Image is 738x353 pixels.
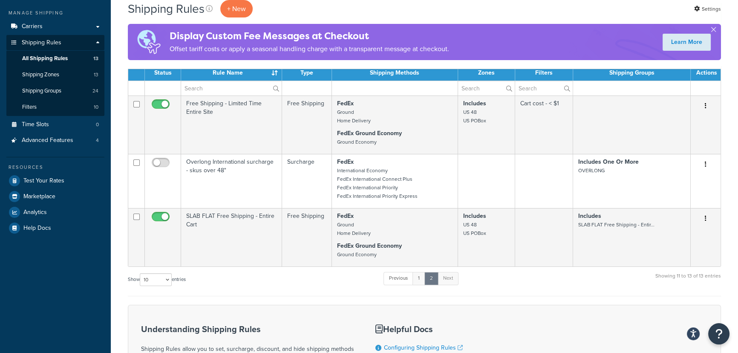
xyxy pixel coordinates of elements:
div: Resources [6,164,104,171]
td: Overlong International surcharge - skus over 48" [181,154,282,208]
strong: FedEx Ground Economy [337,129,402,138]
span: Analytics [23,209,47,216]
span: 24 [92,87,98,95]
a: Next [438,272,458,285]
a: Test Your Rates [6,173,104,188]
input: Search [515,81,573,95]
th: Shipping Methods [332,65,458,81]
li: Shipping Groups [6,83,104,99]
strong: FedEx Ground Economy [337,241,402,250]
h4: Display Custom Fee Messages at Checkout [170,29,449,43]
td: Surcharge [282,154,332,208]
span: Time Slots [22,121,49,128]
span: 0 [96,121,99,128]
a: Advanced Features 4 [6,133,104,148]
th: Shipping Groups [573,65,691,81]
span: 13 [94,71,98,78]
span: Filters [22,104,37,111]
a: Settings [694,3,721,15]
a: Shipping Groups 24 [6,83,104,99]
small: OVERLONG [578,167,605,174]
select: Showentries [140,273,172,286]
td: Cart cost - < $1 [515,95,573,154]
li: Filters [6,99,104,115]
label: Show entries [128,273,186,286]
h3: Understanding Shipping Rules [141,324,354,334]
th: Rule Name : activate to sort column ascending [181,65,282,81]
a: Shipping Rules [6,35,104,51]
small: Ground Home Delivery [337,221,371,237]
th: Actions [691,65,721,81]
td: Free Shipping - Limited Time Entire Site [181,95,282,154]
a: All Shipping Rules 13 [6,51,104,67]
a: Filters 10 [6,99,104,115]
strong: Includes One Or More [578,157,639,166]
th: Status [145,65,181,81]
a: Marketplace [6,189,104,204]
th: Type [282,65,332,81]
span: Shipping Rules [22,39,61,46]
small: US 48 US POBox [463,108,486,124]
div: Manage Shipping [6,9,104,17]
a: 1 [412,272,425,285]
span: 4 [96,137,99,144]
h1: Shipping Rules [128,0,205,17]
span: 10 [94,104,98,111]
small: Ground Economy [337,138,377,146]
p: Offset tariff costs or apply a seasonal handling charge with a transparent message at checkout. [170,43,449,55]
strong: Includes [463,99,486,108]
img: duties-banner-06bc72dcb5fe05cb3f9472aba00be2ae8eb53ab6f0d8bb03d382ba314ac3c341.png [128,24,170,60]
small: International Economy FedEx International Connect Plus FedEx International Priority FedEx Interna... [337,167,418,200]
span: Shipping Groups [22,87,61,95]
span: Test Your Rates [23,177,64,185]
input: Search [458,81,515,95]
li: Advanced Features [6,133,104,148]
a: Previous [383,272,413,285]
small: Ground Economy [337,251,377,258]
a: Help Docs [6,220,104,236]
a: Shipping Zones 13 [6,67,104,83]
strong: FedEx [337,157,354,166]
td: SLAB FLAT Free Shipping - Entire Cart [181,208,282,266]
small: US 48 US POBox [463,221,486,237]
span: Advanced Features [22,137,73,144]
a: Carriers [6,19,104,35]
span: Shipping Zones [22,71,59,78]
a: Analytics [6,205,104,220]
li: Time Slots [6,117,104,133]
th: Filters [515,65,573,81]
small: Ground Home Delivery [337,108,371,124]
span: Marketplace [23,193,55,200]
div: Showing 11 to 13 of 13 entries [655,271,721,289]
strong: Includes [578,211,601,220]
a: 2 [424,272,438,285]
small: SLAB FLAT Free Shipping - Entir... [578,221,654,229]
button: Open Resource Center [708,323,729,344]
li: Shipping Rules [6,35,104,116]
span: Carriers [22,23,43,30]
li: All Shipping Rules [6,51,104,67]
strong: FedEx [337,99,354,108]
a: Learn More [663,34,711,51]
span: 13 [93,55,98,62]
span: Help Docs [23,225,51,232]
td: Free Shipping [282,208,332,266]
h3: Helpful Docs [375,324,515,334]
a: Configuring Shipping Rules [384,343,463,352]
li: Shipping Zones [6,67,104,83]
a: Time Slots 0 [6,117,104,133]
input: Search [181,81,282,95]
td: Free Shipping [282,95,332,154]
strong: FedEx [337,211,354,220]
th: Zones [458,65,516,81]
span: All Shipping Rules [22,55,68,62]
strong: Includes [463,211,486,220]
